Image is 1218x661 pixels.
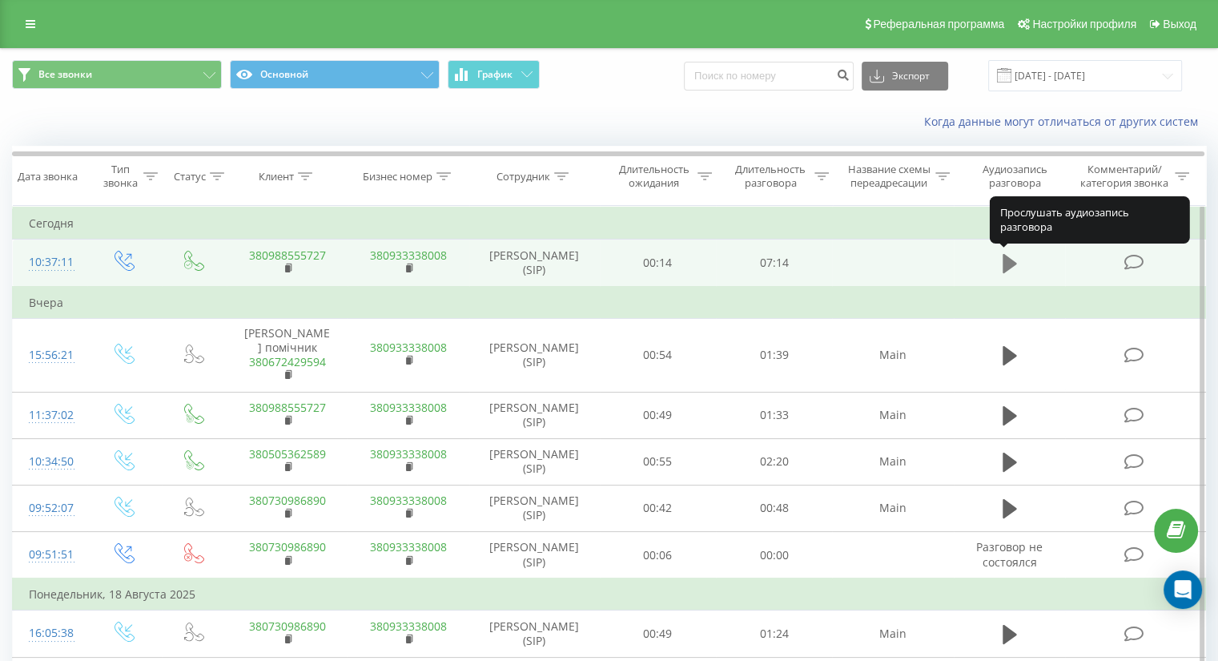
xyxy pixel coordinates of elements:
div: Сотрудник [496,170,550,183]
a: 380730986890 [249,539,326,554]
span: Все звонки [38,68,92,81]
a: 380933338008 [370,400,447,415]
div: Тип звонка [101,163,139,190]
a: 380730986890 [249,619,326,634]
span: Выход [1163,18,1196,30]
td: [PERSON_NAME] (SIP) [469,392,600,438]
a: Когда данные могут отличаться от других систем [924,114,1206,129]
td: [PERSON_NAME] (SIP) [469,611,600,657]
td: 00:55 [600,438,716,485]
td: 01:39 [716,318,832,392]
td: Main [832,438,953,485]
td: Main [832,392,953,438]
a: 380933338008 [370,619,447,634]
td: Main [832,485,953,531]
a: 380933338008 [370,248,447,263]
button: Экспорт [862,62,948,91]
a: 380505362589 [249,446,326,461]
div: 10:34:50 [29,446,71,478]
a: 380933338008 [370,493,447,508]
td: Main [832,318,953,392]
span: Разговор не состоялся [976,539,1043,569]
a: 380933338008 [370,539,447,554]
a: 380988555727 [249,400,326,415]
div: Open Intercom Messenger [1164,570,1202,609]
a: 380988555727 [249,248,326,263]
div: Прослушать аудиозапись разговора [990,196,1190,244]
div: 16:05:38 [29,618,71,649]
td: 00:42 [600,485,716,531]
a: 380672429594 [249,354,326,369]
div: Длительность разговора [730,163,810,190]
td: [PERSON_NAME] (SIP) [469,485,600,531]
td: 00:00 [716,532,832,579]
div: Длительность ожидания [614,163,694,190]
div: Комментарий/категория звонка [1077,163,1171,190]
div: 11:37:02 [29,400,71,431]
div: Дата звонка [18,170,78,183]
td: [PERSON_NAME] (SIP) [469,532,600,579]
td: 00:14 [600,240,716,287]
td: [PERSON_NAME] (SIP) [469,438,600,485]
button: График [448,60,540,89]
div: 15:56:21 [29,340,71,371]
td: [PERSON_NAME] (SIP) [469,318,600,392]
span: Реферальная программа [873,18,1004,30]
div: Бизнес номер [363,170,432,183]
td: 02:20 [716,438,832,485]
div: Клиент [259,170,294,183]
td: 00:54 [600,318,716,392]
a: 380933338008 [370,446,447,461]
td: 01:33 [716,392,832,438]
span: Настройки профиля [1032,18,1136,30]
a: 380933338008 [370,340,447,355]
td: [PERSON_NAME] (SIP) [469,240,600,287]
input: Поиск по номеру [684,62,854,91]
td: 00:48 [716,485,832,531]
td: [PERSON_NAME] помічник [227,318,348,392]
div: Статус [174,170,206,183]
div: 09:52:07 [29,493,71,524]
td: Понедельник, 18 Августа 2025 [13,578,1206,611]
div: 10:37:11 [29,247,71,278]
td: 07:14 [716,240,832,287]
div: 09:51:51 [29,539,71,570]
div: Название схемы переадресации [847,163,931,190]
td: Сегодня [13,208,1206,240]
td: Main [832,611,953,657]
td: Вчера [13,287,1206,319]
button: Все звонки [12,60,222,89]
td: 00:49 [600,392,716,438]
td: 00:49 [600,611,716,657]
div: Аудиозапись разговора [968,163,1062,190]
button: Основной [230,60,440,89]
td: 01:24 [716,611,832,657]
a: 380730986890 [249,493,326,508]
td: 00:06 [600,532,716,579]
span: График [477,69,513,80]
